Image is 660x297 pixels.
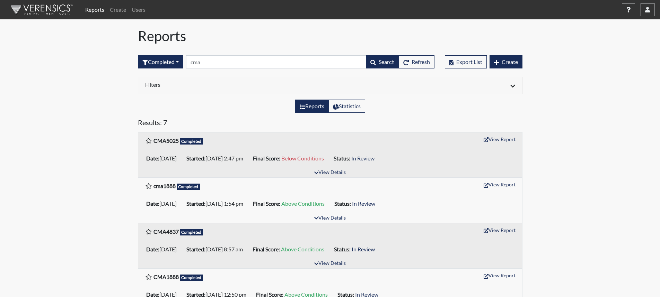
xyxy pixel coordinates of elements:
span: Above Conditions [281,200,325,207]
span: Completed [177,184,200,190]
span: Create [502,58,518,65]
li: [DATE] [143,244,184,255]
button: View Report [481,134,519,145]
button: View Report [481,225,519,235]
button: View Report [481,179,519,190]
a: Reports [82,3,107,17]
span: Export List [456,58,482,65]
a: Users [129,3,148,17]
b: Started: [186,246,205,252]
b: Started: [186,200,205,207]
b: CMA4837 [153,228,179,235]
b: Date: [146,200,159,207]
li: [DATE] [143,153,184,164]
span: Above Conditions [281,246,324,252]
button: View Report [481,270,519,281]
h1: Reports [138,28,522,44]
button: Export List [445,55,487,68]
b: Final Score: [253,200,280,207]
h6: Filters [145,81,325,88]
b: cma1888 [153,183,176,189]
span: In Review [352,200,375,207]
span: Below Conditions [281,155,324,161]
button: Refresh [399,55,434,68]
span: In Review [351,155,375,161]
span: Completed [180,229,203,235]
button: View Details [311,168,349,177]
button: Search [366,55,399,68]
li: [DATE] 8:57 am [184,244,250,255]
b: Status: [334,155,350,161]
li: [DATE] 1:54 pm [184,198,250,209]
input: Search by Registration ID, Interview Number, or Investigation Name. [186,55,366,68]
button: Completed [138,55,183,68]
span: Completed [180,138,203,145]
b: Date: [146,246,159,252]
b: Started: [186,155,205,161]
label: View the list of reports [295,100,329,113]
div: Click to expand/collapse filters [140,81,520,90]
label: View statistics about completed interviews [328,100,365,113]
li: [DATE] 2:47 pm [184,153,250,164]
b: Status: [334,200,351,207]
b: CMA1888 [153,273,179,280]
b: Final Score: [253,155,280,161]
span: Refresh [412,58,430,65]
li: [DATE] [143,198,184,209]
b: Date: [146,155,159,161]
a: Create [107,3,129,17]
span: Completed [180,275,203,281]
h5: Results: 7 [138,118,522,129]
b: CMA5025 [153,137,179,144]
b: Final Score: [253,246,280,252]
button: View Details [311,214,349,223]
span: In Review [352,246,375,252]
span: Search [379,58,395,65]
button: Create [490,55,522,68]
button: View Details [311,259,349,268]
b: Status: [334,246,351,252]
div: Filter by interview status [138,55,183,68]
